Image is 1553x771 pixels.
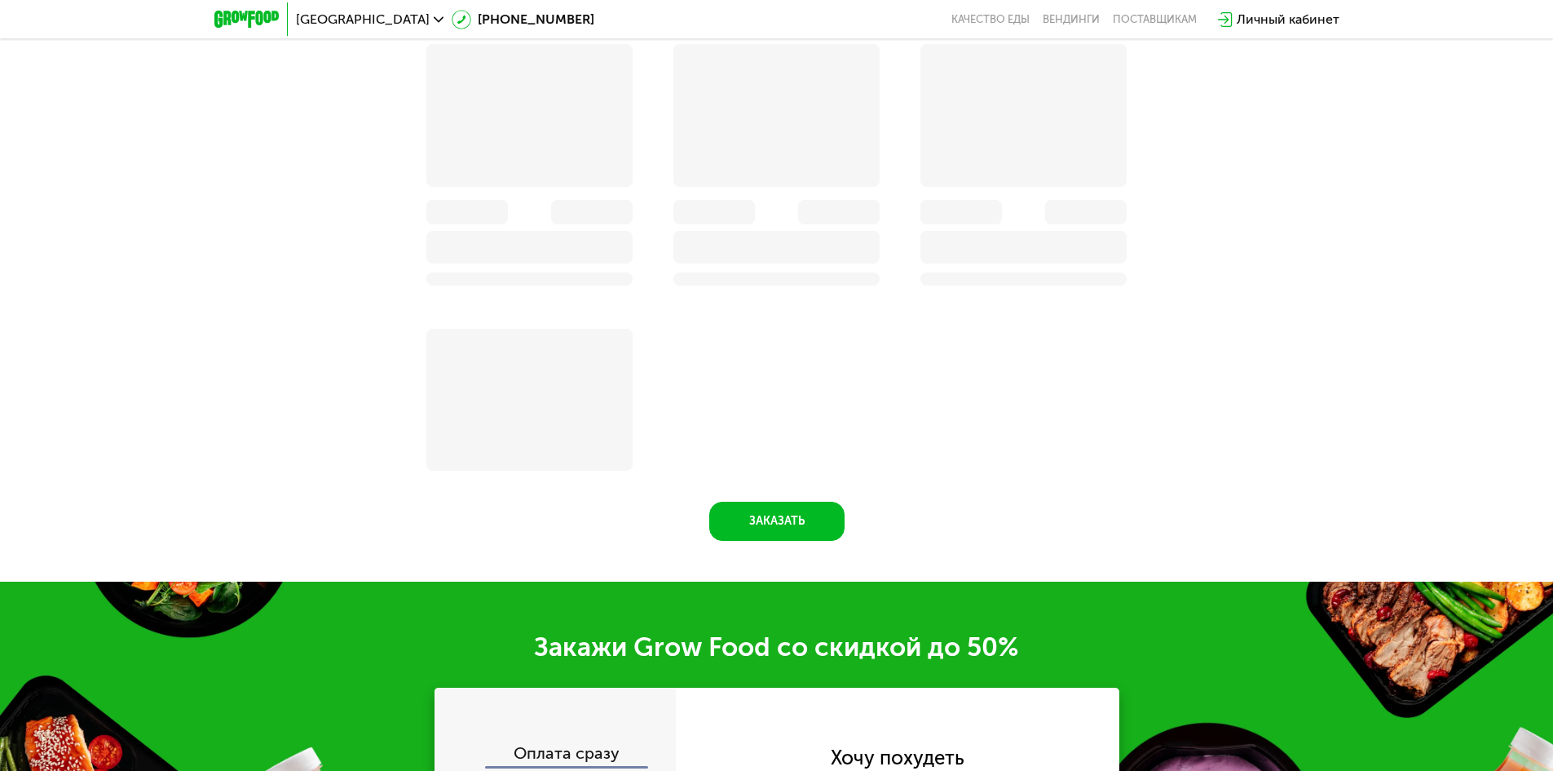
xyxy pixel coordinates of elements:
[831,749,964,767] div: Хочу похудеть
[452,10,594,29] a: [PHONE_NUMBER]
[436,745,676,766] div: Оплата сразу
[1113,13,1197,26] div: поставщикам
[709,502,845,541] button: Заказать
[951,13,1030,26] a: Качество еды
[1043,13,1100,26] a: Вендинги
[296,13,430,26] span: [GEOGRAPHIC_DATA]
[1237,10,1339,29] div: Личный кабинет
